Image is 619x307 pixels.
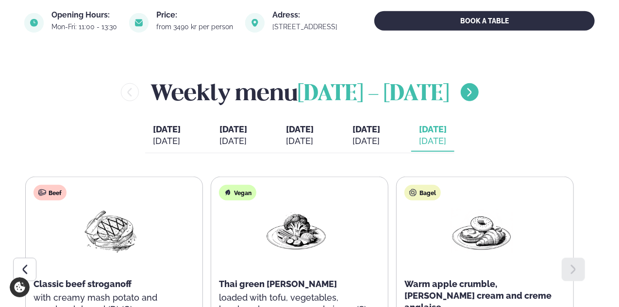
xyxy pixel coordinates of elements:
span: Thai green [PERSON_NAME] [219,279,337,289]
img: image alt [245,13,265,33]
div: [DATE] [153,135,181,147]
span: [DATE] [352,124,380,134]
span: [DATE] [219,124,247,134]
img: Croissant.png [451,208,513,253]
div: Mon-Fri: 11:00 - 13:30 [51,23,119,31]
span: [DATE] [419,124,447,135]
span: Classic beef stroganoff [33,279,132,289]
div: [DATE] [286,135,314,147]
div: from 3490 kr per person [156,23,235,31]
span: [DATE] [286,124,314,134]
a: Cookie settings [10,277,30,297]
img: image alt [129,13,149,33]
div: Opening Hours: [51,11,119,19]
div: Vegan [219,185,256,200]
img: Vegan.svg [224,189,232,197]
button: [DATE] [DATE] [212,120,255,152]
button: menu-btn-left [121,83,139,101]
div: [DATE] [352,135,380,147]
span: [DATE] [153,124,181,134]
button: [DATE] [DATE] [411,120,454,152]
div: [DATE] [219,135,247,147]
img: bagle-new-16px.svg [409,189,417,197]
div: Beef [33,185,67,200]
img: Beef-Meat.png [80,208,142,253]
img: beef.svg [38,189,46,197]
div: [DATE] [419,135,447,147]
div: Bagel [404,185,441,200]
button: BOOK A TABLE [374,11,595,31]
div: Adress: [272,11,339,19]
h2: Weekly menu [151,76,449,108]
img: image alt [24,13,44,33]
a: link [272,21,339,33]
button: [DATE] [DATE] [345,120,388,152]
img: Vegan.png [265,208,327,253]
span: [DATE] - [DATE] [298,84,449,105]
div: Price: [156,11,235,19]
button: [DATE] [DATE] [278,120,321,152]
button: menu-btn-right [461,83,479,101]
button: [DATE] [DATE] [145,120,188,152]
